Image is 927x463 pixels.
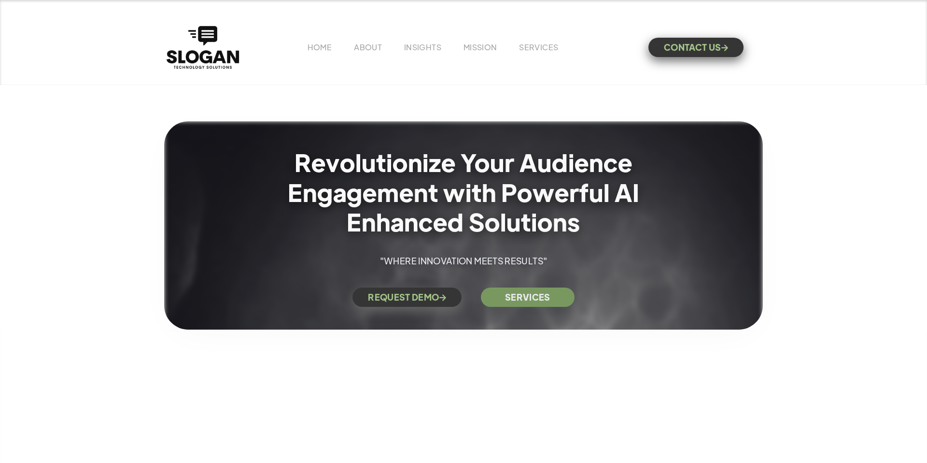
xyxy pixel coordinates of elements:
a: REQUEST DEMO [352,288,462,307]
a: SERVICES [481,288,575,307]
a: SERVICES [519,42,558,52]
h1: Revolutionize Your Audience Engagement with Powerful AI Enhanced Solutions [266,147,661,236]
a: HOME [308,42,332,52]
a: CONTACT US [648,38,744,57]
a: MISSION [463,42,497,52]
a: ABOUT [354,42,382,52]
span:  [439,294,446,301]
a: INSIGHTS [404,42,441,52]
a: home [164,24,241,71]
span:  [721,44,728,51]
p: "WHERE INNOVATION MEETS RESULTS" [339,254,588,268]
strong: SERVICES [505,292,550,302]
